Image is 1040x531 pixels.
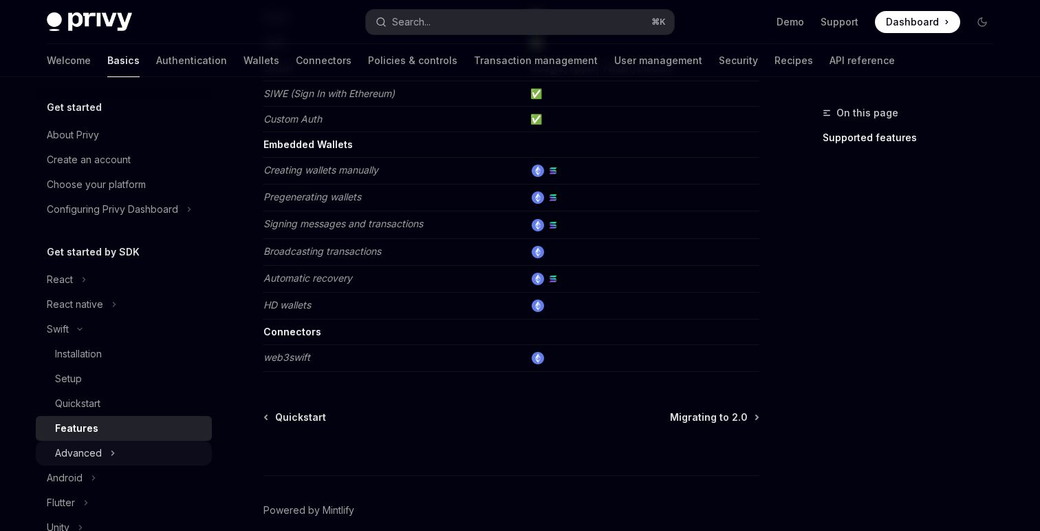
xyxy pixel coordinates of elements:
em: Custom Auth [263,113,322,125]
div: About Privy [47,127,99,143]
a: Transaction management [474,44,598,77]
button: Toggle dark mode [971,11,993,33]
button: Advanced [36,441,212,466]
div: Search... [392,14,431,30]
div: Choose your platform [47,176,146,193]
td: ✅ [525,81,759,107]
a: About Privy [36,123,212,147]
span: Quickstart [275,410,326,424]
a: Quickstart [36,391,212,416]
span: Dashboard [886,15,939,29]
em: Broadcasting transactions [263,245,381,257]
a: Dashboard [875,11,960,33]
a: Setup [36,366,212,391]
a: Wallets [243,44,279,77]
div: Flutter [47,494,75,511]
a: Quickstart [265,410,326,424]
em: HD wallets [263,299,311,311]
div: Advanced [55,445,102,461]
a: Welcome [47,44,91,77]
div: Installation [55,346,102,362]
span: Migrating to 2.0 [670,410,748,424]
a: Recipes [774,44,813,77]
em: SIWE (Sign In with Ethereum) [263,87,395,99]
h5: Get started by SDK [47,244,140,260]
button: Flutter [36,490,212,515]
span: ⌘ K [651,17,666,28]
div: React [47,271,73,288]
button: Search...⌘K [366,10,674,34]
img: ethereum.png [532,165,544,177]
div: Setup [55,371,82,387]
img: solana.png [547,219,559,231]
em: Automatic recovery [263,272,352,284]
span: On this page [836,105,898,121]
em: web3swift [263,351,310,363]
img: solana.png [547,191,559,204]
div: Configuring Privy Dashboard [47,201,178,218]
a: Installation [36,342,212,366]
a: API reference [830,44,895,77]
strong: Connectors [263,326,321,337]
img: ethereum.png [532,219,544,231]
button: Android [36,466,212,490]
div: Features [55,420,98,437]
img: ethereum.png [532,273,544,285]
a: Support [821,15,858,29]
a: Basics [107,44,140,77]
div: Quickstart [55,395,100,412]
a: Connectors [296,44,351,77]
a: Authentication [156,44,227,77]
a: Policies & controls [368,44,457,77]
div: React native [47,296,103,313]
div: Swift [47,321,69,337]
em: Pregenerating wallets [263,191,361,202]
strong: Embedded Wallets [263,138,353,150]
a: Demo [777,15,804,29]
a: Features [36,416,212,441]
img: ethereum.png [532,246,544,258]
h5: Get started [47,99,102,116]
button: Configuring Privy Dashboard [36,197,212,222]
img: ethereum.png [532,191,544,204]
img: ethereum.png [532,352,544,364]
img: ethereum.png [532,300,544,312]
div: Create an account [47,152,131,168]
div: Android [47,470,83,486]
a: Security [719,44,758,77]
img: solana.png [547,273,559,285]
button: React [36,267,212,292]
td: ✅ [525,107,759,132]
a: Choose your platform [36,172,212,197]
a: Supported features [823,127,1004,149]
button: Swift [36,317,212,342]
em: Creating wallets manually [263,164,378,176]
button: React native [36,292,212,317]
a: User management [614,44,702,77]
em: Signing messages and transactions [263,218,423,229]
a: Migrating to 2.0 [670,410,758,424]
img: solana.png [547,165,559,177]
a: Powered by Mintlify [263,503,354,517]
img: dark logo [47,12,132,32]
a: Create an account [36,147,212,172]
